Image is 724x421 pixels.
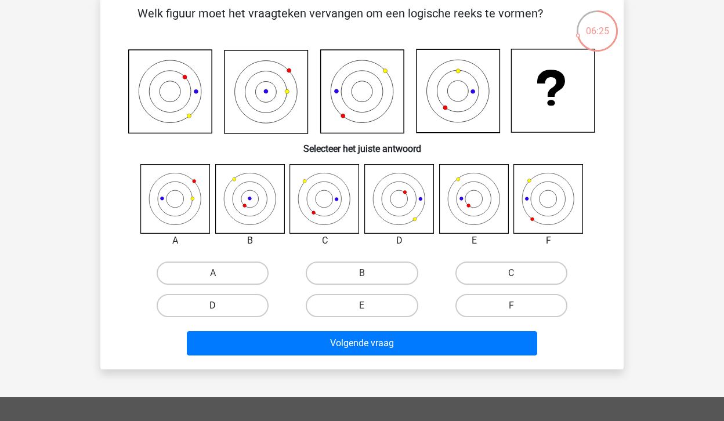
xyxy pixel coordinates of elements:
[575,9,619,38] div: 06:25
[119,5,562,39] p: Welk figuur moet het vraagteken vervangen om een logische reeks te vormen?
[207,234,294,248] div: B
[306,294,418,317] label: E
[455,294,567,317] label: F
[505,234,592,248] div: F
[187,331,538,355] button: Volgende vraag
[132,234,219,248] div: A
[430,234,518,248] div: E
[157,294,269,317] label: D
[306,262,418,285] label: B
[455,262,567,285] label: C
[356,234,443,248] div: D
[119,134,605,154] h6: Selecteer het juiste antwoord
[281,234,368,248] div: C
[157,262,269,285] label: A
